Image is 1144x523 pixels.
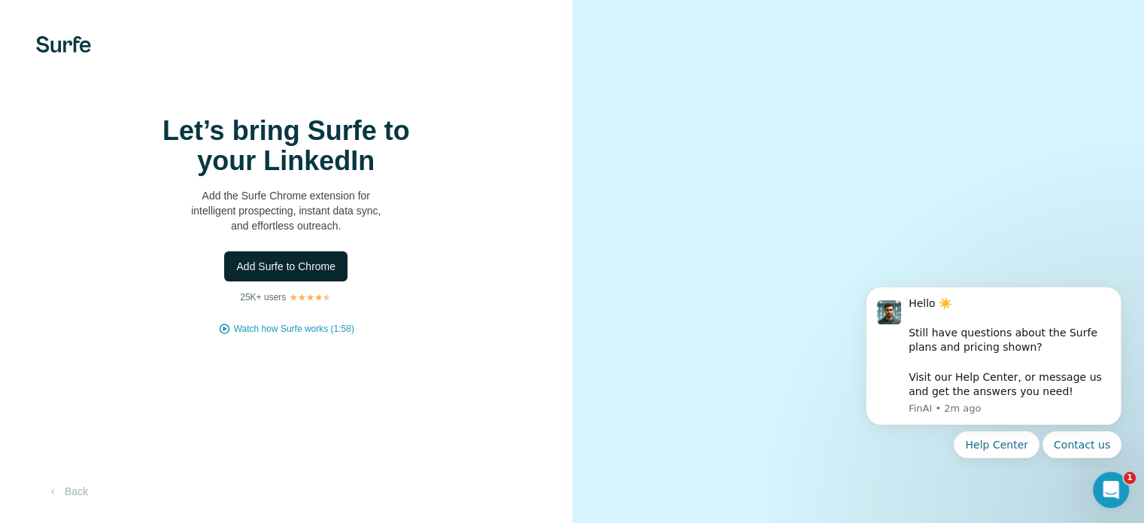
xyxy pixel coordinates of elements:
[240,290,286,304] p: 25K+ users
[224,251,347,281] button: Add Surfe to Chrome
[36,36,91,53] img: Surfe's logo
[236,259,335,274] span: Add Surfe to Chrome
[135,188,436,233] p: Add the Surfe Chrome extension for intelligent prospecting, instant data sync, and effortless out...
[1124,472,1136,484] span: 1
[289,293,332,302] img: Rating Stars
[135,116,436,176] h1: Let’s bring Surfe to your LinkedIn
[36,478,99,505] button: Back
[234,322,354,336] button: Watch how Surfe works (1:58)
[843,273,1144,467] iframe: Intercom notifications message
[1093,472,1129,508] iframe: Intercom live chat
